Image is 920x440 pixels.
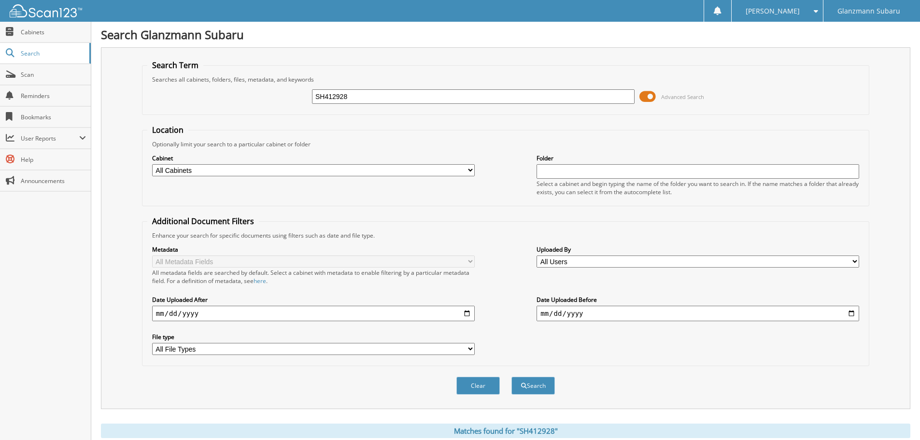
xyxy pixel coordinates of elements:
[661,93,704,100] span: Advanced Search
[147,125,188,135] legend: Location
[746,8,800,14] span: [PERSON_NAME]
[152,245,475,254] label: Metadata
[511,377,555,395] button: Search
[537,180,859,196] div: Select a cabinet and begin typing the name of the folder you want to search in. If the name match...
[152,269,475,285] div: All metadata fields are searched by default. Select a cabinet with metadata to enable filtering b...
[152,154,475,162] label: Cabinet
[21,49,85,57] span: Search
[147,216,259,227] legend: Additional Document Filters
[101,424,910,438] div: Matches found for "SH412928"
[837,8,900,14] span: Glanzmann Subaru
[152,296,475,304] label: Date Uploaded After
[21,28,86,36] span: Cabinets
[147,140,864,148] div: Optionally limit your search to a particular cabinet or folder
[254,277,266,285] a: here
[537,154,859,162] label: Folder
[152,306,475,321] input: start
[147,75,864,84] div: Searches all cabinets, folders, files, metadata, and keywords
[456,377,500,395] button: Clear
[147,231,864,240] div: Enhance your search for specific documents using filters such as date and file type.
[537,296,859,304] label: Date Uploaded Before
[21,156,86,164] span: Help
[21,71,86,79] span: Scan
[21,92,86,100] span: Reminders
[21,113,86,121] span: Bookmarks
[537,245,859,254] label: Uploaded By
[147,60,203,71] legend: Search Term
[21,177,86,185] span: Announcements
[101,27,910,43] h1: Search Glanzmann Subaru
[537,306,859,321] input: end
[21,134,79,142] span: User Reports
[152,333,475,341] label: File type
[10,4,82,17] img: scan123-logo-white.svg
